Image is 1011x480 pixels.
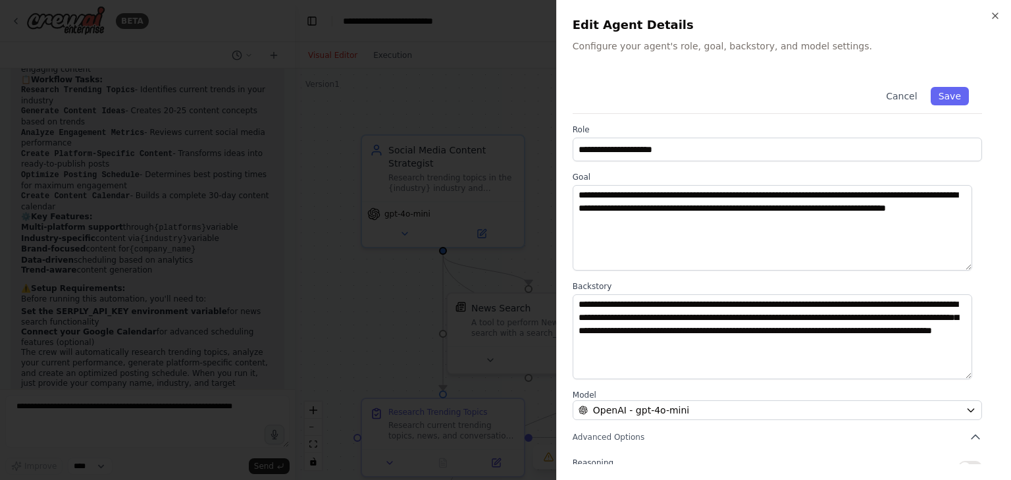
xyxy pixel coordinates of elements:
label: Goal [573,172,982,182]
span: OpenAI - gpt-4o-mini [593,404,689,417]
button: Save [931,87,969,105]
button: OpenAI - gpt-4o-mini [573,400,982,420]
button: Cancel [878,87,925,105]
span: Advanced Options [573,432,644,442]
h2: Edit Agent Details [573,16,995,34]
p: Configure your agent's role, goal, backstory, and model settings. [573,40,995,53]
label: Role [573,124,982,135]
button: Advanced Options [573,431,982,444]
span: Reasoning [573,458,613,467]
label: Model [573,390,982,400]
label: Backstory [573,281,982,292]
